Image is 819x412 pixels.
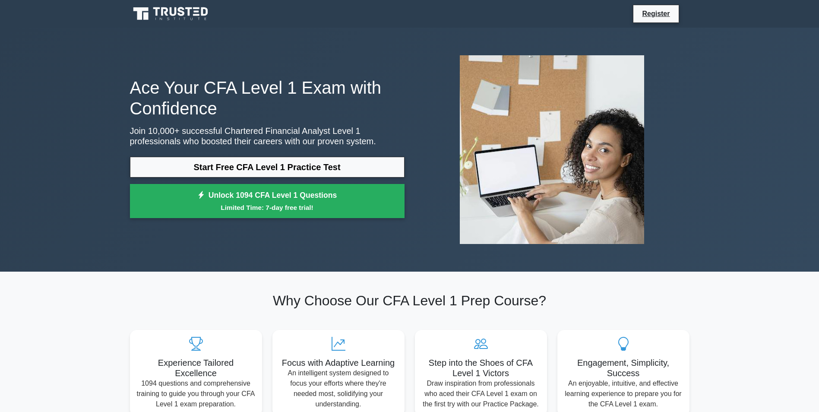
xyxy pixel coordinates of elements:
[141,203,394,212] small: Limited Time: 7-day free trial!
[564,378,683,409] p: An enjoyable, intuitive, and effective learning experience to prepare you for the CFA Level 1 exam.
[637,8,675,19] a: Register
[130,126,405,146] p: Join 10,000+ successful Chartered Financial Analyst Level 1 professionals who boosted their caree...
[130,292,689,309] h2: Why Choose Our CFA Level 1 Prep Course?
[137,378,255,409] p: 1094 questions and comprehensive training to guide you through your CFA Level 1 exam preparation.
[130,77,405,119] h1: Ace Your CFA Level 1 Exam with Confidence
[130,184,405,219] a: Unlock 1094 CFA Level 1 QuestionsLimited Time: 7-day free trial!
[279,368,398,409] p: An intelligent system designed to focus your efforts where they're needed most, solidifying your ...
[137,358,255,378] h5: Experience Tailored Excellence
[422,378,540,409] p: Draw inspiration from professionals who aced their CFA Level 1 exam on the first try with our Pra...
[422,358,540,378] h5: Step into the Shoes of CFA Level 1 Victors
[279,358,398,368] h5: Focus with Adaptive Learning
[564,358,683,378] h5: Engagement, Simplicity, Success
[130,157,405,177] a: Start Free CFA Level 1 Practice Test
